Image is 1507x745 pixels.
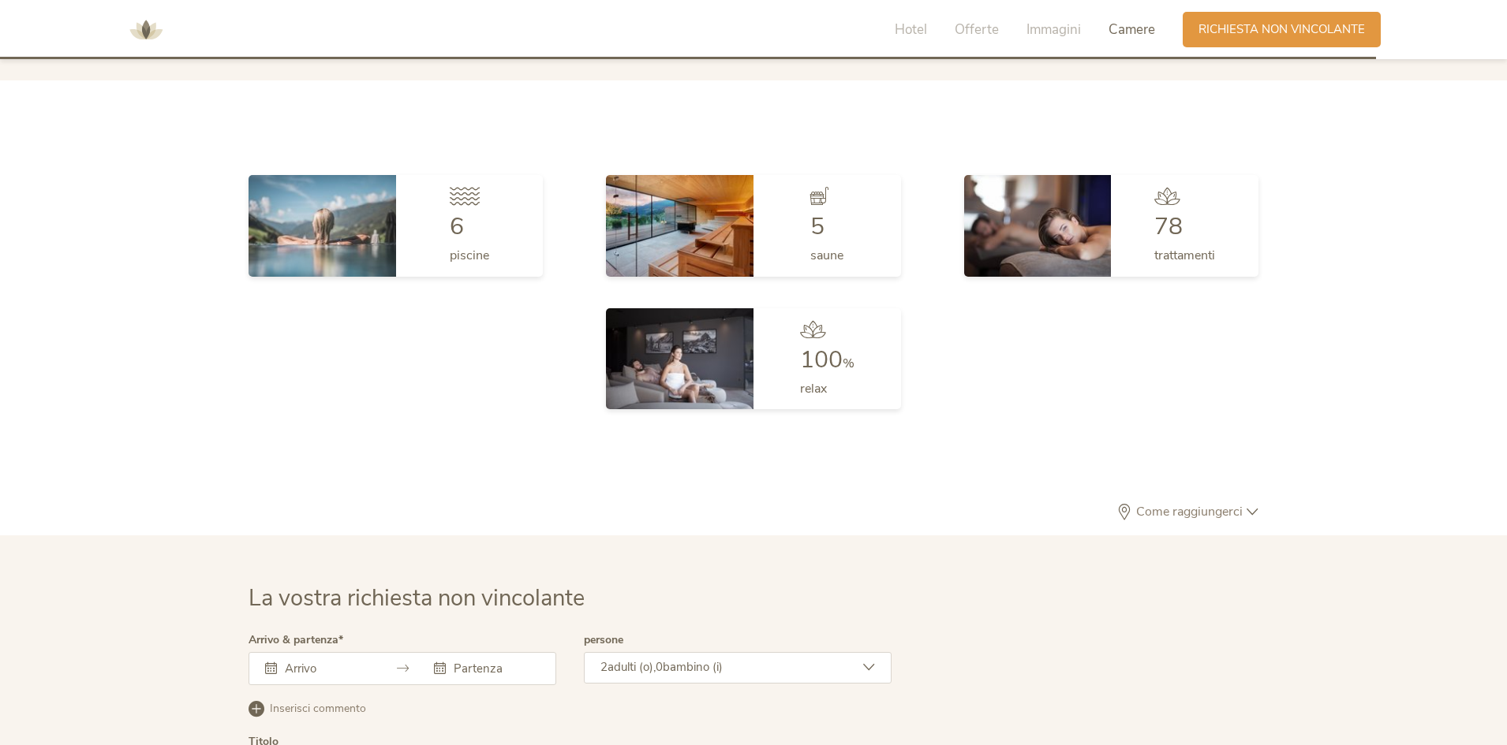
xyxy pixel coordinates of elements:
input: Partenza [450,661,540,676]
span: Come raggiungerci [1132,505,1247,518]
span: trattamenti [1154,247,1215,264]
a: AMONTI & LUNARIS Wellnessresort [122,24,170,35]
span: bambino (i) [663,659,723,675]
input: Arrivo [281,661,371,676]
span: 2 [600,659,608,675]
span: piscine [450,247,489,264]
span: % [843,355,854,372]
span: 0 [656,659,663,675]
span: saune [810,247,843,264]
span: Offerte [955,20,999,39]
span: relax [800,380,827,397]
img: AMONTI & LUNARIS Wellnessresort [122,6,170,54]
span: Camere [1109,20,1155,39]
span: Inserisci commento [270,701,366,717]
span: adulti (o), [608,659,656,675]
span: 6 [450,210,464,243]
label: persone [584,635,623,646]
span: La vostra richiesta non vincolante [249,583,585,613]
span: Hotel [895,20,927,39]
span: Richiesta non vincolante [1198,21,1365,38]
span: Immagini [1026,20,1081,39]
label: Arrivo & partenza [249,635,343,646]
span: 100 [800,344,843,376]
span: 78 [1154,210,1183,243]
span: 5 [810,210,825,243]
